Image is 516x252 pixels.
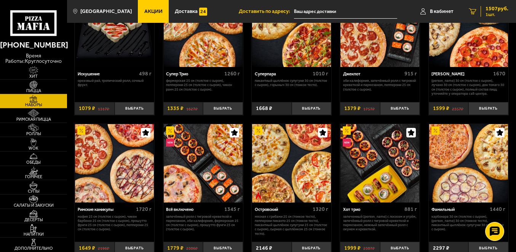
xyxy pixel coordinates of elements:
[294,5,397,19] span: Россия, Санкт-Петербург, улица Академика Байкова, 11к1
[431,214,505,231] p: Карбонара 30 см (толстое с сыром), [PERSON_NAME] 30 см (тонкое тесто), Пикантный цыплёнок сулугун...
[313,206,328,212] span: 1320 г
[363,106,375,111] s: 1757 ₽
[175,9,198,14] span: Доставка
[433,246,449,251] span: 2297 ₽
[203,102,243,115] button: Выбрать
[136,206,152,212] span: 1720 г
[75,124,154,203] a: АкционныйРимские каникулы
[294,5,397,19] input: Ваш адрес доставки
[79,246,95,251] span: 1649 ₽
[404,70,417,77] span: 915 г
[340,124,420,203] a: АкционныйНовинкаХот трио
[78,78,152,87] p: Ореховый рай, Тропический ролл, Сочный фрукт.
[75,124,154,203] img: Римские каникулы
[98,106,109,111] s: 1317 ₽
[166,207,222,212] div: Всё включено
[431,207,488,212] div: Фамильный
[429,124,508,203] a: АкционныйФамильный
[254,126,262,134] img: Акционный
[139,70,152,77] span: 498 г
[486,6,508,11] span: 1507 руб.
[224,206,240,212] span: 1345 г
[164,124,243,203] img: Всё включено
[343,72,403,77] div: Джекпот
[255,78,329,87] p: Пикантный цыплёнок сулугуни 30 см (толстое с сыром), Горыныч 30 см (тонкое тесто).
[344,106,361,111] span: 1379 ₽
[79,106,95,111] span: 1079 ₽
[431,78,505,96] p: [PERSON_NAME] 30 см (толстое с сыром), Лучано 30 см (толстое с сыром), Дон Томаго 30 см (толстое ...
[144,9,163,14] span: Акции
[313,70,328,77] span: 1010 г
[430,9,454,14] span: В кабинет
[239,9,294,14] span: Доставить по адресу:
[490,206,505,212] span: 1440 г
[186,246,198,251] s: 2306 ₽
[115,102,155,115] button: Выбрать
[166,139,174,147] img: Новинка
[199,8,207,16] img: 15daf4d41897b9f0e9f617042186c801.svg
[343,139,351,147] img: Новинка
[343,207,403,212] div: Хот трио
[163,124,243,203] a: АкционныйНовинкаВсё включено
[166,126,174,134] img: Акционный
[343,126,351,134] img: Акционный
[452,106,463,111] s: 2357 ₽
[340,124,419,203] img: Хот трио
[493,70,505,77] span: 1670
[255,72,311,77] div: Суперпара
[78,214,152,231] p: Мафия 25 см (толстое с сыром), Чикен Барбекю 25 см (толстое с сыром), Прошутто Фунги 25 см (толст...
[252,124,331,203] a: АкционныйОстрое блюдоОстровский
[404,206,417,212] span: 881 г
[486,12,508,17] span: 1 шт.
[167,106,184,111] span: 1335 ₽
[429,124,508,203] img: Фамильный
[256,246,272,251] span: 2146 ₽
[78,72,137,77] div: Искушение
[431,72,491,77] div: [PERSON_NAME]
[380,102,420,115] button: Выбрать
[186,106,198,111] s: 1627 ₽
[224,70,240,77] span: 1260 г
[254,192,262,200] img: Острое блюдо
[363,246,375,251] s: 2307 ₽
[343,214,417,231] p: Запеченный [PERSON_NAME] с лососем и угрём, Запечённый ролл с тигровой креветкой и пармезаном, Не...
[252,124,331,203] img: Островский
[255,207,311,212] div: Островский
[292,102,332,115] button: Выбрать
[256,106,272,111] span: 1668 ₽
[78,207,134,212] div: Римские каникулы
[166,78,240,91] p: Фермерская 25 см (толстое с сыром), Пепперони 25 см (толстое с сыром), Чикен Ранч 25 см (толстое ...
[344,246,361,251] span: 1999 ₽
[343,78,417,91] p: Эби Калифорния, Запечённый ролл с тигровой креветкой и пармезаном, Пепперони 25 см (толстое с сыр...
[167,246,184,251] span: 1779 ₽
[77,126,85,134] img: Акционный
[468,102,508,115] button: Выбрать
[255,214,329,236] p: Мясная с грибами 25 см (тонкое тесто), Пепперони Пиканто 25 см (тонкое тесто), Пикантный цыплёнок...
[431,126,439,134] img: Акционный
[98,246,109,251] s: 2196 ₽
[80,9,132,14] span: [GEOGRAPHIC_DATA]
[166,214,240,231] p: Запечённый ролл с тигровой креветкой и пармезаном, Эби Калифорния, Фермерская 25 см (толстое с сы...
[166,72,222,77] div: Супер Трио
[433,106,449,111] span: 1599 ₽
